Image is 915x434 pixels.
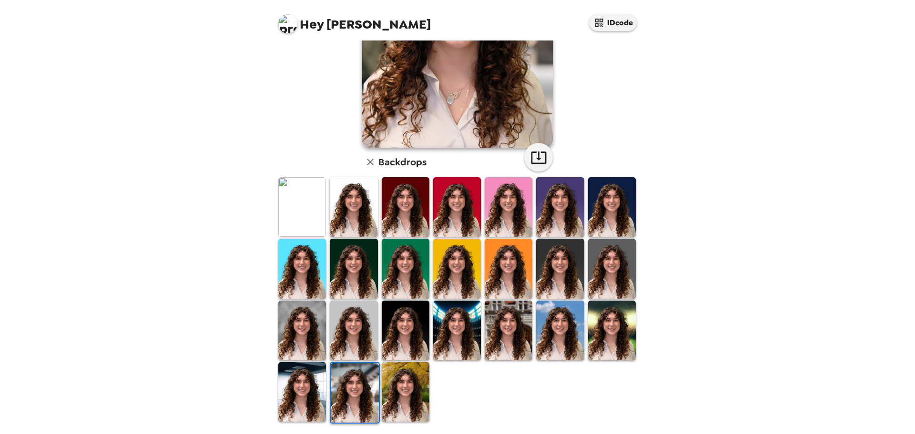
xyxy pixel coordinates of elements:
[300,16,324,33] span: Hey
[589,14,637,31] button: IDcode
[278,10,431,31] span: [PERSON_NAME]
[278,177,326,237] img: Original
[378,154,427,170] h6: Backdrops
[278,14,297,33] img: profile pic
